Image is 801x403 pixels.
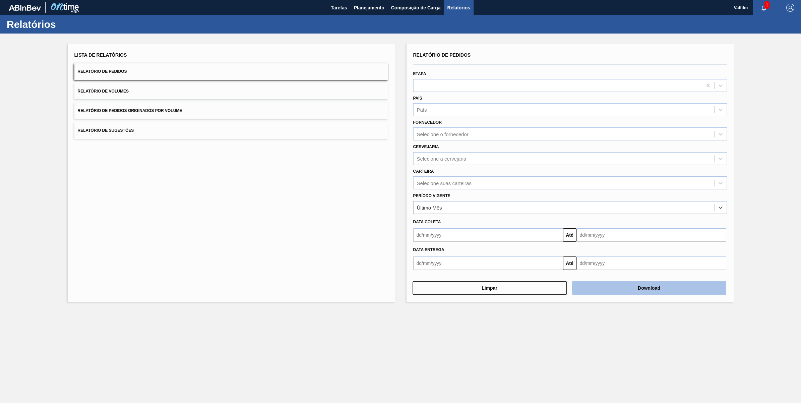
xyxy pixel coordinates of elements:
span: Relatórios [447,4,470,12]
label: País [413,96,422,101]
input: dd/mm/yyyy [413,256,563,270]
button: Até [563,256,576,270]
span: Relatório de Volumes [78,89,129,94]
img: Logout [786,4,794,12]
span: 1 [764,1,769,9]
input: dd/mm/yyyy [576,228,726,242]
span: Data coleta [413,220,441,224]
button: Relatório de Sugestões [74,122,388,139]
input: dd/mm/yyyy [413,228,563,242]
button: Relatório de Pedidos [74,63,388,80]
button: Notificações [753,3,775,12]
div: Selecione o fornecedor [417,131,469,137]
label: Etapa [413,71,426,76]
button: Relatório de Volumes [74,83,388,100]
button: Download [572,281,726,295]
img: TNhmsLtSVTkK8tSr43FrP2fwEKptu5GPRR3wAAAABJRU5ErkJggg== [9,5,41,11]
span: Lista de Relatórios [74,52,127,58]
span: Data entrega [413,247,444,252]
label: Carteira [413,169,434,174]
div: Selecione a cervejaria [417,156,467,161]
input: dd/mm/yyyy [576,256,726,270]
button: Relatório de Pedidos Originados por Volume [74,103,388,119]
h1: Relatórios [7,20,126,28]
span: Relatório de Pedidos Originados por Volume [78,108,182,113]
div: Último Mês [417,205,442,210]
label: Fornecedor [413,120,442,125]
button: Até [563,228,576,242]
span: Tarefas [331,4,347,12]
span: Relatório de Sugestões [78,128,134,133]
span: Relatório de Pedidos [413,52,471,58]
span: Relatório de Pedidos [78,69,127,74]
span: Planejamento [354,4,384,12]
span: Composição de Carga [391,4,441,12]
label: Cervejaria [413,145,439,149]
div: País [417,107,427,113]
label: Período Vigente [413,193,450,198]
button: Limpar [413,281,567,295]
div: Selecione suas carteiras [417,180,472,186]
